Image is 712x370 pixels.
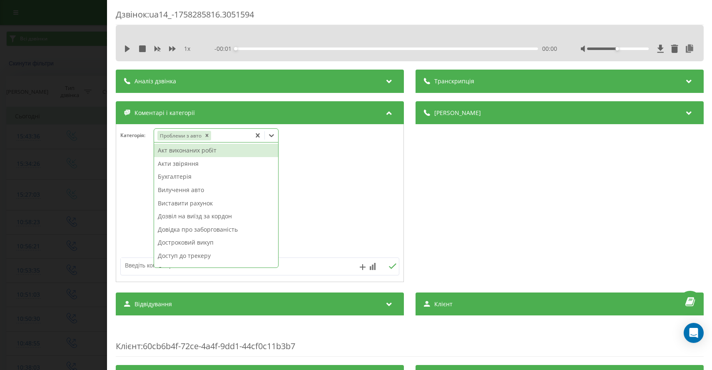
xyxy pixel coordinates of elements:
div: Бухгалтерія [154,170,278,183]
span: Аналіз дзвінка [134,77,176,85]
span: Відвідування [134,300,172,308]
span: Транскрипція [434,77,474,85]
div: Акт виконаних робіт [154,144,278,157]
div: Open Intercom Messenger [684,323,704,343]
div: Проблеми з авто [157,131,202,140]
div: Доступ до трекеру [154,249,278,262]
div: : 60cb6b4f-72ce-4a4f-9dd1-44cf0c11b3b7 [116,324,704,357]
div: Акти звіряння [154,157,278,170]
div: Виставити рахунок [154,197,278,210]
div: Дзвінок : ua14_-1758285816.3051594 [116,9,704,25]
span: - 00:01 [214,45,236,53]
span: 00:00 [542,45,557,53]
h4: Категорія : [120,132,154,138]
span: Коментарі і категорії [134,109,195,117]
div: Досудова вимога [154,262,278,276]
span: Клієнт [116,340,141,352]
span: Клієнт [434,300,452,308]
div: Accessibility label [234,47,237,50]
div: Remove Проблеми з авто [202,131,211,140]
div: Вилучення авто [154,183,278,197]
span: [PERSON_NAME] [434,109,480,117]
div: Довідка про заборгованість [154,223,278,236]
span: 1 x [184,45,190,53]
div: Дозвіл на виїзд за кордон [154,210,278,223]
div: Достроковий викуп [154,236,278,249]
div: Accessibility label [615,47,619,50]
